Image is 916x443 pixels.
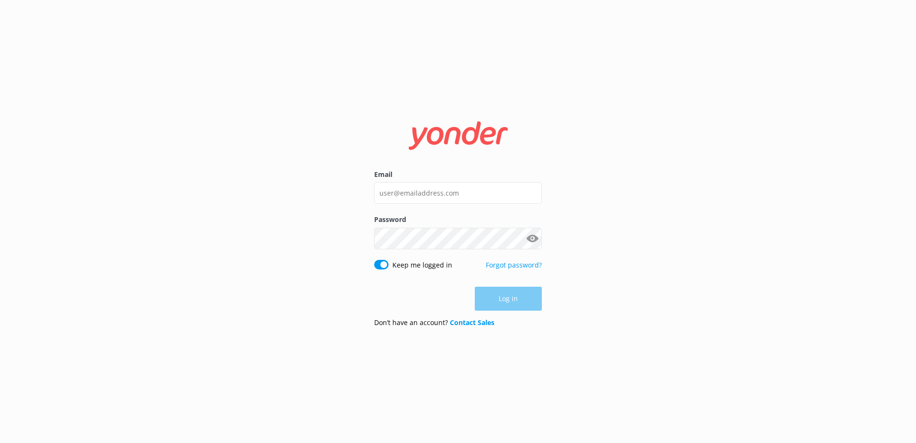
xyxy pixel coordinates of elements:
[374,182,542,204] input: user@emailaddress.com
[392,260,452,270] label: Keep me logged in
[374,169,542,180] label: Email
[374,317,494,328] p: Don’t have an account?
[486,260,542,269] a: Forgot password?
[523,229,542,248] button: Show password
[450,318,494,327] a: Contact Sales
[374,214,542,225] label: Password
